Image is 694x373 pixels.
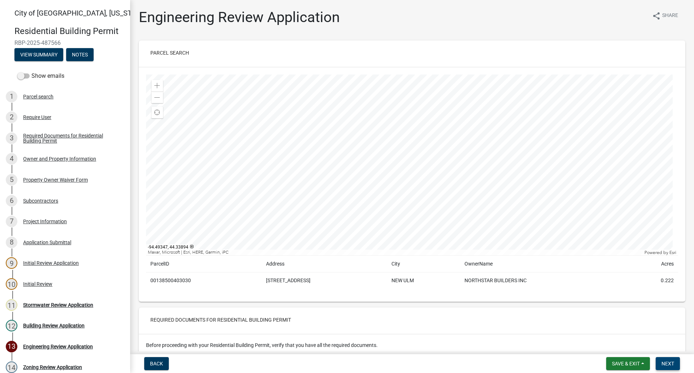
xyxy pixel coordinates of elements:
[23,177,88,182] div: Property Owner Waiver Form
[23,133,119,143] div: Required Documents for Residential Building Permit
[151,92,163,103] div: Zoom out
[6,257,17,269] div: 9
[6,91,17,102] div: 1
[14,9,146,17] span: City of [GEOGRAPHIC_DATA], [US_STATE]
[6,237,17,248] div: 8
[151,80,163,92] div: Zoom in
[6,361,17,373] div: 14
[612,361,640,366] span: Save & Exit
[66,52,94,58] wm-modal-confirm: Notes
[23,365,82,370] div: Zoning Review Application
[17,72,64,80] label: Show emails
[652,12,661,20] i: share
[14,39,116,46] span: RBP-2025-487566
[23,344,93,349] div: Engineering Review Application
[151,107,163,118] div: Find my location
[146,272,262,289] td: 00138500403030
[262,256,387,272] td: Address
[14,48,63,61] button: View Summary
[14,26,124,37] h4: Residential Building Permit
[23,302,93,308] div: Stormwater Review Application
[23,156,96,161] div: Owner and Property Information
[646,9,684,23] button: shareShare
[23,219,67,224] div: Project Information
[66,48,94,61] button: Notes
[661,361,674,366] span: Next
[656,357,680,370] button: Next
[6,111,17,123] div: 2
[23,115,51,120] div: Require User
[23,281,52,287] div: Initial Review
[627,256,678,272] td: Acres
[23,240,71,245] div: Application Submittal
[146,250,643,255] div: Maxar, Microsoft | Esri, HERE, Garmin, iPC
[6,341,17,352] div: 13
[14,52,63,58] wm-modal-confirm: Summary
[23,260,79,266] div: Initial Review Application
[262,272,387,289] td: [STREET_ADDRESS]
[139,9,340,26] h1: Engineering Review Application
[6,216,17,227] div: 7
[387,256,460,272] td: City
[6,320,17,331] div: 12
[145,46,195,59] button: Parcel search
[662,12,678,20] span: Share
[387,272,460,289] td: NEW ULM
[23,323,85,328] div: Building Review Application
[23,198,58,203] div: Subcontractors
[6,132,17,144] div: 3
[643,250,678,255] div: Powered by
[145,313,297,326] button: Required Documents for Residential Building Permit
[144,357,169,370] button: Back
[150,361,163,366] span: Back
[460,256,627,272] td: OwnerName
[23,94,53,99] div: Parcel search
[627,272,678,289] td: 0.222
[6,174,17,186] div: 5
[6,195,17,207] div: 6
[6,153,17,165] div: 4
[146,342,678,349] p: Before proceeding with your Residential Building Permit, verify that you have all the required do...
[6,299,17,311] div: 11
[460,272,627,289] td: NORTHSTAR BUILDERS INC
[6,278,17,290] div: 10
[146,256,262,272] td: ParcelID
[669,250,676,255] a: Esri
[606,357,650,370] button: Save & Exit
